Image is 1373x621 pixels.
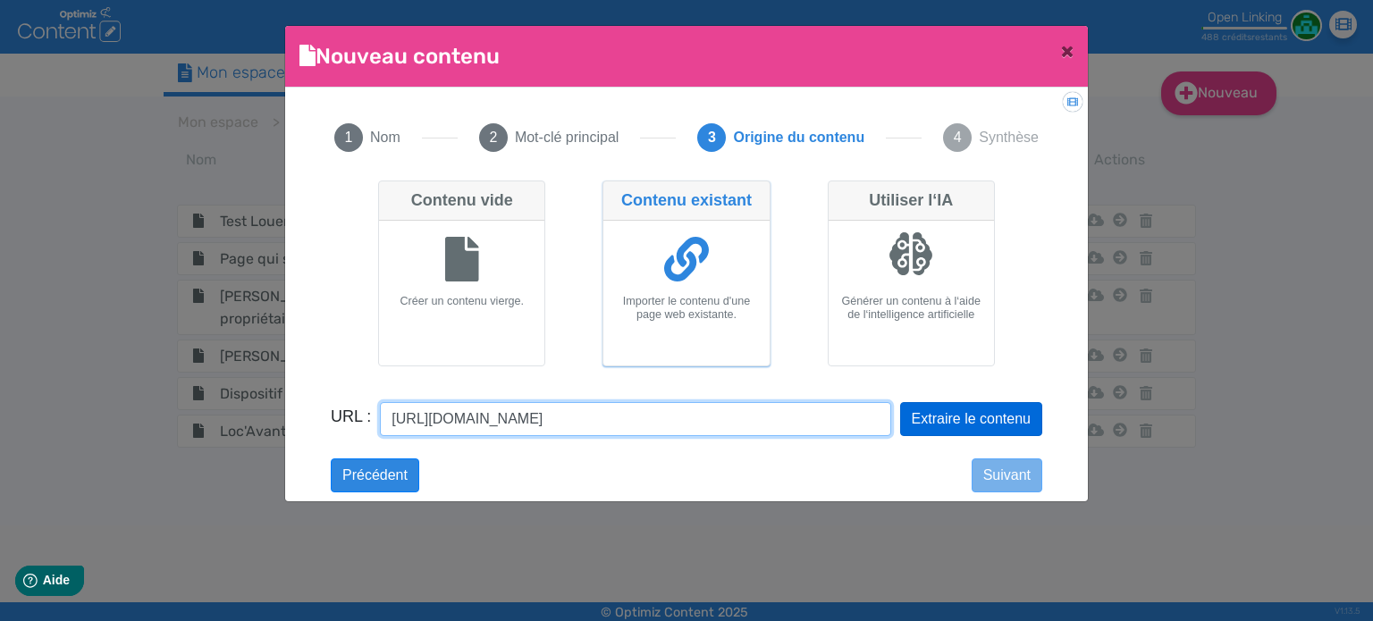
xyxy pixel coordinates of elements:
label: URL : [331,405,371,429]
span: 2 [479,123,508,152]
input: https://votresite.com [380,402,890,436]
div: Contenu vide [379,181,544,221]
div: Utiliser l‘IA [829,181,994,221]
span: Aide [91,14,118,29]
button: Extraire le contenu [900,402,1042,436]
span: × [1061,38,1074,63]
button: Close [1047,26,1088,76]
h6: Générer un contenu à l‘aide de l‘intelligence artificielle [836,295,987,322]
span: 1 [334,123,363,152]
div: Contenu existant [603,181,769,221]
button: Précédent [331,458,419,492]
span: Nom [370,127,400,148]
button: Suivant [972,458,1042,492]
button: 1Nom [313,102,422,173]
button: 2Mot-clé principal [458,102,640,173]
h6: Importer le contenu d'une page web existante. [611,295,762,322]
span: 3 [697,123,726,152]
h4: Nouveau contenu [299,40,500,72]
h6: Créer un contenu vierge. [386,295,537,308]
span: Origine du contenu [733,127,864,148]
span: Mot-clé principal [515,127,619,148]
button: 3Origine du contenu [676,102,886,173]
